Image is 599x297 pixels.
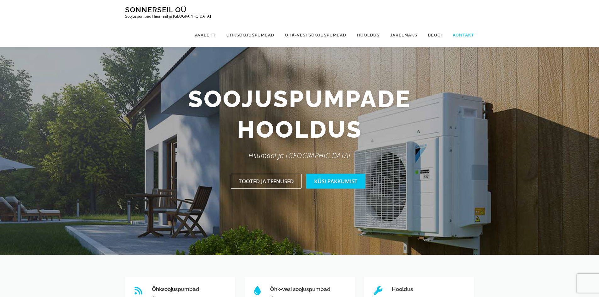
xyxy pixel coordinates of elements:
h2: Soojuspumpade [120,84,479,145]
a: Blogi [423,23,447,47]
a: Hooldus [352,23,385,47]
a: Tooted ja teenused [231,174,302,189]
a: Õhksoojuspumbad [221,23,280,47]
a: Avaleht [190,23,221,47]
a: Küsi pakkumist [306,174,365,189]
p: Soojuspumbad Hiiumaal ja [GEOGRAPHIC_DATA] [125,14,211,19]
span: hooldus [237,114,362,145]
a: Sonnerseil OÜ [125,5,186,14]
a: Õhk-vesi soojuspumbad [280,23,352,47]
a: Kontakt [447,23,474,47]
a: Järelmaks [385,23,423,47]
p: Hiiumaal ja [GEOGRAPHIC_DATA] [120,150,479,161]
